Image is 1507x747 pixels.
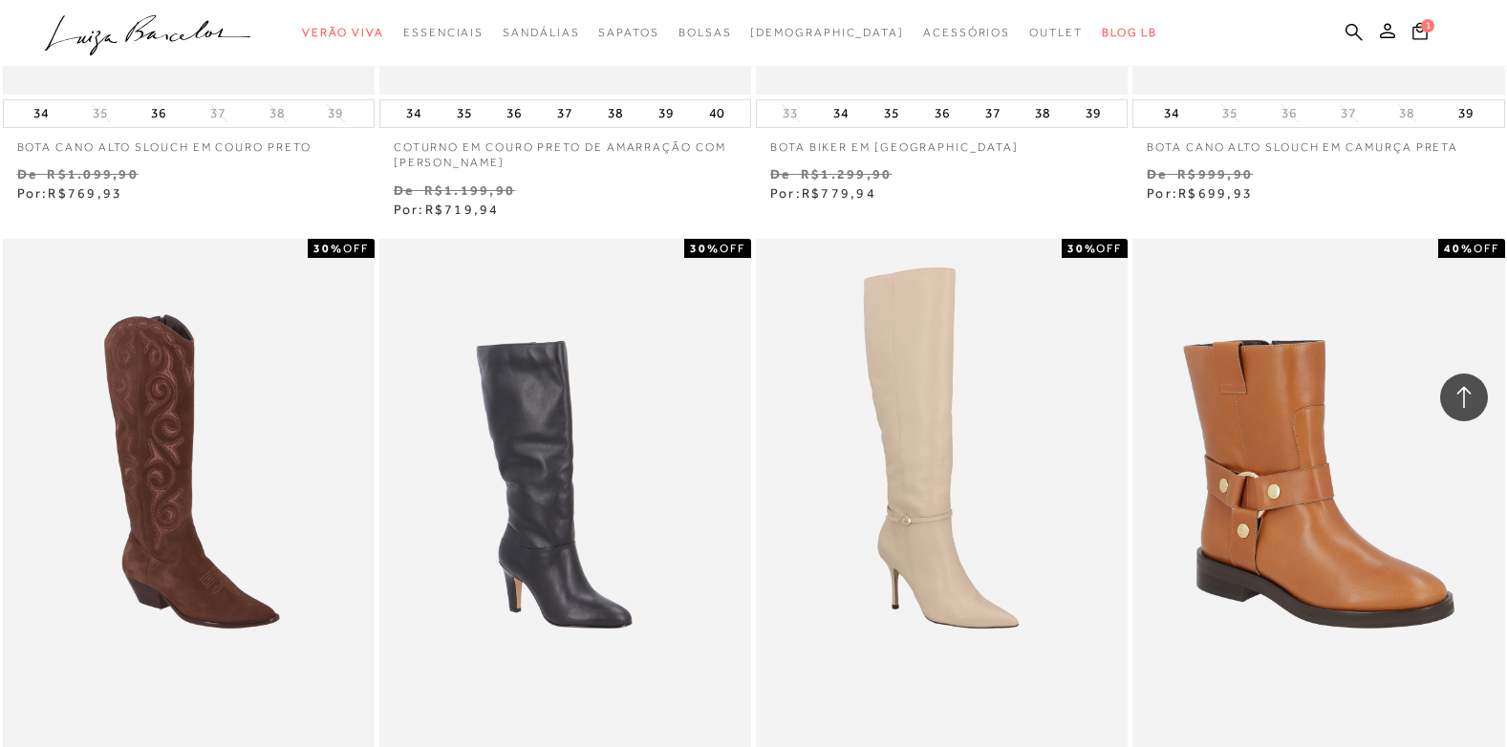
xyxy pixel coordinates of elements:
[3,128,375,156] a: BOTA CANO ALTO SLOUCH EM COURO PRETO
[205,104,231,122] button: 37
[403,15,484,51] a: categoryNavScreenReaderText
[690,242,720,255] strong: 30%
[313,242,343,255] strong: 30%
[322,104,349,122] button: 39
[1335,104,1362,122] button: 37
[1407,21,1433,47] button: 1
[1216,104,1243,122] button: 35
[451,100,478,127] button: 35
[1029,100,1056,127] button: 38
[678,15,732,51] a: categoryNavScreenReaderText
[403,26,484,39] span: Essenciais
[48,185,122,201] span: R$769,93
[750,15,904,51] a: noSubCategoriesText
[777,104,804,122] button: 33
[302,26,384,39] span: Verão Viva
[343,242,369,255] span: OFF
[17,166,37,181] small: De
[801,166,892,181] small: R$1.299,90
[923,15,1010,51] a: categoryNavScreenReaderText
[302,15,384,51] a: categoryNavScreenReaderText
[770,166,790,181] small: De
[980,100,1006,127] button: 37
[1029,15,1083,51] a: categoryNavScreenReaderText
[1080,100,1107,127] button: 39
[1147,166,1167,181] small: De
[1178,185,1253,201] span: R$699,93
[750,26,904,39] span: [DEMOGRAPHIC_DATA]
[145,100,172,127] button: 36
[1421,19,1434,32] span: 1
[394,182,414,198] small: De
[47,166,138,181] small: R$1.099,90
[1393,104,1420,122] button: 38
[1444,242,1474,255] strong: 40%
[598,15,658,51] a: categoryNavScreenReaderText
[802,185,876,201] span: R$779,94
[1453,100,1479,127] button: 39
[1067,242,1097,255] strong: 30%
[1158,100,1185,127] button: 34
[1102,15,1157,51] a: BLOG LB
[653,100,679,127] button: 39
[598,26,658,39] span: Sapatos
[28,100,54,127] button: 34
[720,242,745,255] span: OFF
[828,100,854,127] button: 34
[1102,26,1157,39] span: BLOG LB
[602,100,629,127] button: 38
[703,100,730,127] button: 40
[929,100,956,127] button: 36
[501,100,527,127] button: 36
[87,104,114,122] button: 35
[264,104,291,122] button: 38
[1147,185,1253,201] span: Por:
[678,26,732,39] span: Bolsas
[503,26,579,39] span: Sandálias
[770,185,876,201] span: Por:
[1276,104,1302,122] button: 36
[503,15,579,51] a: categoryNavScreenReaderText
[1177,166,1253,181] small: R$999,90
[425,202,500,217] span: R$719,94
[394,202,500,217] span: Por:
[379,128,751,172] a: COTURNO EM COURO PRETO DE AMARRAÇÃO COM [PERSON_NAME]
[1474,242,1499,255] span: OFF
[756,128,1128,156] a: BOTA BIKER EM [GEOGRAPHIC_DATA]
[551,100,578,127] button: 37
[878,100,905,127] button: 35
[1096,242,1122,255] span: OFF
[923,26,1010,39] span: Acessórios
[400,100,427,127] button: 34
[1132,128,1504,156] a: BOTA CANO ALTO SLOUCH EM CAMURÇA PRETA
[17,185,123,201] span: Por:
[1029,26,1083,39] span: Outlet
[424,182,515,198] small: R$1.199,90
